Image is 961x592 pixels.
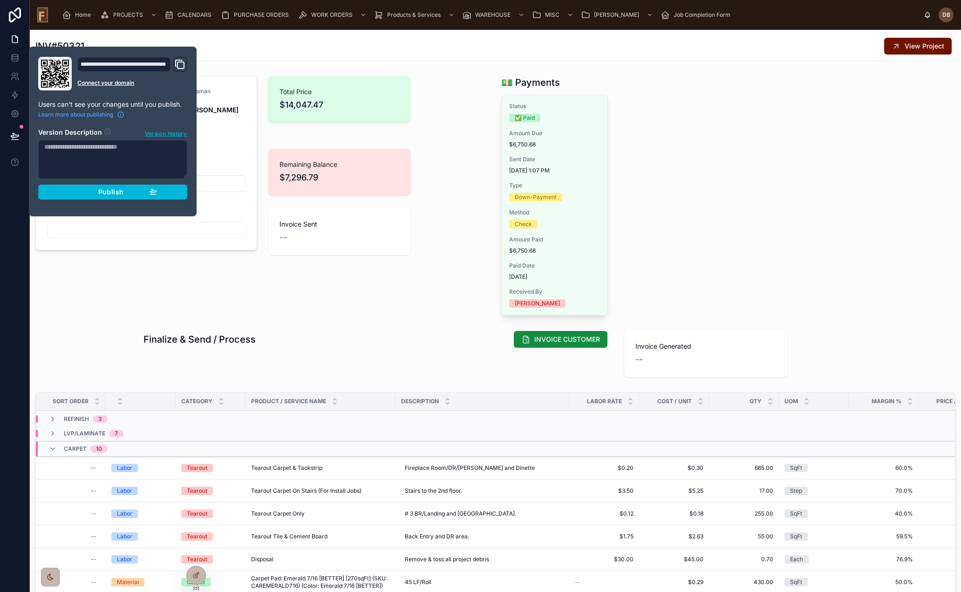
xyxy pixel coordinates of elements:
[187,532,207,541] div: Tearout
[218,7,295,23] a: PURCHASE ORDERS
[251,533,327,540] span: Tearout Tile & Cement Board
[91,510,96,517] div: --
[117,487,132,495] div: Labor
[251,398,326,405] span: Product / Service Name
[715,578,773,586] span: 430.00
[509,288,600,296] span: Received By
[91,487,96,495] div: --
[144,128,187,138] button: Version history
[854,464,913,472] span: 60.0%
[405,556,489,563] span: Remove & toss all project debris
[575,487,634,495] span: $3.50
[515,299,560,308] div: [PERSON_NAME]
[509,262,600,269] span: Paid Date
[514,331,607,348] button: INVOICE CUSTOMER
[509,130,600,137] span: Amount Due
[509,182,600,189] span: Type
[184,88,211,95] span: Salesman
[279,87,399,96] span: Total Price
[91,578,96,586] div: --
[790,578,802,586] div: SqFt
[251,556,273,563] span: Disposal
[575,464,634,472] span: $0.20
[187,487,207,495] div: Tearout
[251,510,305,517] span: Tearout Carpet Only
[98,415,102,423] div: 3
[38,111,113,118] span: Learn more about publishing
[187,464,207,472] div: Tearout
[790,555,803,564] div: Each
[405,533,469,540] span: Back Entry and DR area.
[578,7,658,23] a: [PERSON_NAME]
[91,556,96,563] div: --
[184,106,239,114] strong: [PERSON_NAME]
[251,464,322,472] span: Tearout Carpet & Tackstrip
[405,487,462,495] span: Stairs to the 2nd floor.
[501,76,560,89] h1: 💵 Payments
[515,193,557,201] div: Down-Payment
[509,209,600,216] span: Method
[884,38,952,55] button: View Project
[509,141,600,148] span: $6,750.68
[790,464,802,472] div: SqFt
[715,464,773,472] span: 665.00
[64,415,89,423] span: Refinish
[37,7,48,22] img: App logo
[635,342,777,351] span: Invoice Generated
[187,555,207,564] div: Tearout
[143,333,256,346] h1: Finalize & Send / Process
[645,556,703,563] span: $45.00
[96,445,102,453] div: 10
[55,5,924,25] div: scrollable content
[854,533,913,540] span: 59.5%
[187,509,207,518] div: Tearout
[97,7,162,23] a: PROJECTS
[77,57,187,90] div: Domain and Custom Link
[35,40,84,53] h1: INV#50321
[645,533,703,540] span: $2.63
[545,11,559,19] span: MISC
[509,167,600,174] span: [DATE] 1:07 PM
[59,7,97,23] a: Home
[715,510,773,517] span: 255.00
[91,464,96,472] div: --
[587,398,622,405] span: Labor Rate
[401,398,439,405] span: Description
[674,11,730,19] span: Job Completion Form
[117,555,132,564] div: Labor
[75,11,91,19] span: Home
[98,188,123,196] span: Publish
[113,11,143,19] span: PROJECTS
[177,11,211,19] span: CALENDARS
[715,533,773,540] span: 55.00
[658,7,737,23] a: Job Completion Form
[509,247,600,255] span: $6,750.68
[234,11,289,19] span: PURCHASE ORDERS
[784,398,798,405] span: UOM
[38,111,124,118] a: Learn more about publishing
[635,353,643,366] span: --
[790,509,802,518] div: SqFt
[279,160,399,169] span: Remaining Balance
[715,487,773,495] span: 17.00
[91,533,96,540] div: --
[279,231,287,244] span: --
[279,98,399,111] span: $14,047.47
[645,578,703,586] span: $0.29
[575,556,634,563] span: $30.00
[575,533,634,540] span: $1.75
[750,398,762,405] span: Qty
[117,578,139,586] div: Material
[279,171,399,184] span: $7,296.79
[145,128,187,138] span: Version history
[905,41,944,51] span: View Project
[181,398,212,405] span: Category
[77,79,187,87] a: Connect your domain
[657,398,692,405] span: Cost / Unit
[295,7,371,23] a: WORK ORDERS
[162,7,218,23] a: CALENDARS
[279,220,399,229] span: Invoice Sent
[529,7,578,23] a: MISC
[475,11,511,19] span: WAREHOUSE
[251,575,390,590] span: Carpet Pad: Emerald 7/16 [BETTER] [270sqFt] (SKU: CAREMERALD716) (Color: Emerald 7/16 [BETTER])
